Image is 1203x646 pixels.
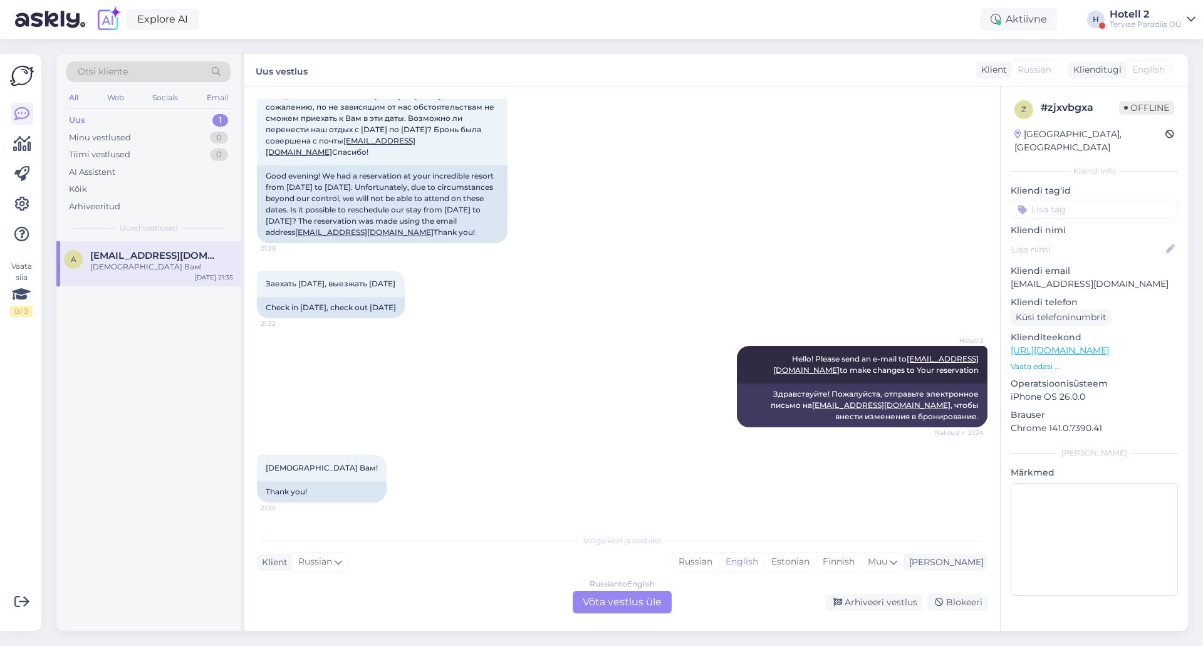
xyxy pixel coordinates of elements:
[266,279,395,288] span: Заехать [DATE], выезжать [DATE]
[868,556,887,567] span: Muu
[773,354,979,375] span: Hello! Please send an e-mail to to make changes to Your reservation
[1068,63,1122,76] div: Klienditugi
[904,556,984,569] div: [PERSON_NAME]
[1011,447,1178,459] div: [PERSON_NAME]
[257,165,508,243] div: Good evening! We had a reservation at your incredible resort from [DATE] to [DATE]. Unfortunately...
[1011,361,1178,372] p: Vaata edasi ...
[1011,377,1178,390] p: Operatsioonisüsteem
[105,90,127,106] div: Web
[90,250,221,261] span: angelinakuzmenkova@inbox.lv
[10,306,33,317] div: 0 / 3
[937,336,984,345] span: Hotell 2
[826,594,922,611] div: Arhiveeri vestlus
[1119,101,1174,115] span: Offline
[1011,345,1109,356] a: [URL][DOMAIN_NAME]
[78,65,128,78] span: Otsi kliente
[261,503,308,513] span: 21:35
[120,222,178,234] span: Uued vestlused
[1011,409,1178,422] p: Brauser
[1011,278,1178,291] p: [EMAIL_ADDRESS][DOMAIN_NAME]
[935,428,984,437] span: Nähtud ✓ 21:34
[764,553,816,571] div: Estonian
[10,64,34,88] img: Askly Logo
[204,90,231,106] div: Email
[1021,105,1026,114] span: z
[150,90,180,106] div: Socials
[737,383,987,427] div: Здравствуйте! Пожалуйста, отправьте электронное письмо на , чтобы внести изменения в бронирование.
[1011,242,1164,256] input: Lisa nimi
[257,481,387,503] div: Thank you!
[672,553,719,571] div: Russian
[210,132,228,144] div: 0
[257,556,288,569] div: Klient
[69,148,130,161] div: Tiimi vestlused
[69,132,131,144] div: Minu vestlused
[212,114,228,127] div: 1
[816,553,861,571] div: Finnish
[719,553,764,571] div: English
[256,61,308,78] label: Uus vestlus
[257,297,405,318] div: Check in [DATE], check out [DATE]
[69,114,85,127] div: Uus
[210,148,228,161] div: 0
[1087,11,1105,28] div: H
[1011,224,1178,237] p: Kliendi nimi
[69,166,115,179] div: AI Assistent
[1018,63,1051,76] span: Russian
[1110,9,1182,19] div: Hotell 2
[1110,19,1182,29] div: Tervise Paradiis OÜ
[266,463,378,472] span: [DEMOGRAPHIC_DATA] Вам!
[1011,422,1178,435] p: Chrome 141.0.7390.41
[127,9,199,30] a: Explore AI
[257,535,987,546] div: Valige keel ja vastake
[261,244,308,253] span: 21:29
[1011,200,1178,219] input: Lisa tag
[976,63,1007,76] div: Klient
[1011,296,1178,309] p: Kliendi telefon
[90,261,233,273] div: [DEMOGRAPHIC_DATA] Вам!
[298,555,332,569] span: Russian
[573,591,672,613] div: Võta vestlus üle
[69,183,87,195] div: Kõik
[1110,9,1195,29] a: Hotell 2Tervise Paradiis OÜ
[261,319,308,328] span: 21:32
[1011,466,1178,479] p: Märkmed
[1011,184,1178,197] p: Kliendi tag'id
[590,578,655,590] div: Russian to English
[1014,128,1165,154] div: [GEOGRAPHIC_DATA], [GEOGRAPHIC_DATA]
[1041,100,1119,115] div: # zjxvbgxa
[266,80,496,157] span: Добрый вечер! У нас был забронирован отдых в вашем невероятном комплексе с [DATE] по [DATE], к со...
[981,8,1057,31] div: Aktiivne
[10,261,33,317] div: Vaata siia
[95,6,122,33] img: explore-ai
[927,594,987,611] div: Blokeeri
[1011,331,1178,344] p: Klienditeekond
[66,90,81,106] div: All
[1011,165,1178,177] div: Kliendi info
[812,400,950,410] a: [EMAIL_ADDRESS][DOMAIN_NAME]
[71,254,76,264] span: a
[1132,63,1165,76] span: English
[1011,264,1178,278] p: Kliendi email
[1011,309,1112,326] div: Küsi telefoninumbrit
[1011,390,1178,404] p: iPhone OS 26.0.0
[69,201,120,213] div: Arhiveeritud
[195,273,233,282] div: [DATE] 21:35
[295,227,434,237] a: [EMAIL_ADDRESS][DOMAIN_NAME]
